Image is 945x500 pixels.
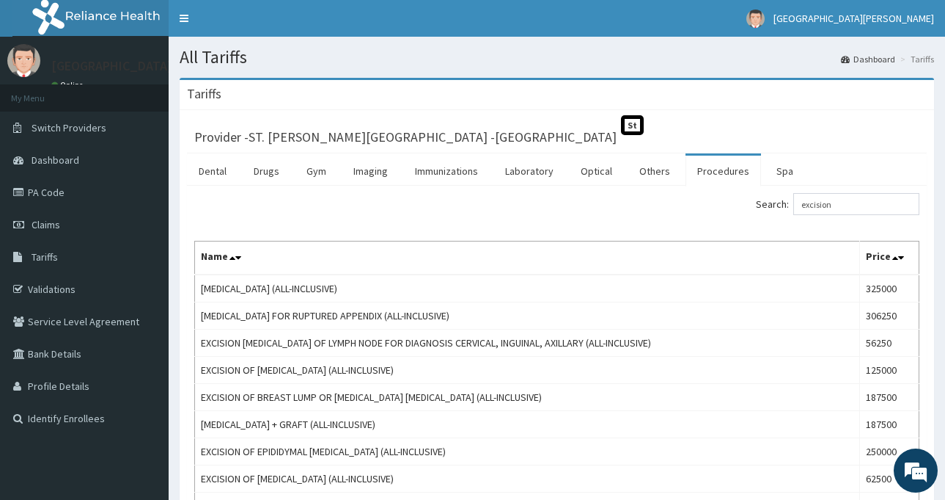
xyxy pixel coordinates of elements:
[859,384,919,411] td: 187500
[85,154,202,302] span: We're online!
[187,87,221,101] h3: Tariffs
[621,115,644,135] span: St
[76,82,246,101] div: Chat with us now
[569,156,624,186] a: Optical
[859,465,919,493] td: 62500
[756,193,919,215] label: Search:
[195,438,860,465] td: EXCISION OF EPIDIDYMAL [MEDICAL_DATA] (ALL-INCLUSIVE)
[242,156,291,186] a: Drugs
[51,80,87,90] a: Online
[897,53,934,65] li: Tariffs
[493,156,565,186] a: Laboratory
[859,438,919,465] td: 250000
[27,73,59,110] img: d_794563401_company_1708531726252_794563401
[32,153,79,167] span: Dashboard
[765,156,805,186] a: Spa
[685,156,761,186] a: Procedures
[195,330,860,357] td: EXCISION [MEDICAL_DATA] OF LYMPH NODE FOR DIAGNOSIS CERVICAL, INGUINAL, AXILLARY (ALL-INCLUSIVE)
[32,218,60,231] span: Claims
[180,48,934,67] h1: All Tariffs
[793,193,919,215] input: Search:
[32,250,58,264] span: Tariffs
[194,131,617,144] h3: Provider - ST. [PERSON_NAME][GEOGRAPHIC_DATA] -[GEOGRAPHIC_DATA]
[7,44,40,77] img: User Image
[51,59,268,73] p: [GEOGRAPHIC_DATA][PERSON_NAME]
[195,357,860,384] td: EXCISION OF [MEDICAL_DATA] (ALL-INCLUSIVE)
[628,156,682,186] a: Others
[32,121,106,134] span: Switch Providers
[859,411,919,438] td: 187500
[773,12,934,25] span: [GEOGRAPHIC_DATA][PERSON_NAME]
[195,384,860,411] td: EXCISION OF BREAST LUMP OR [MEDICAL_DATA] [MEDICAL_DATA] (ALL-INCLUSIVE)
[187,156,238,186] a: Dental
[240,7,276,43] div: Minimize live chat window
[195,302,860,330] td: [MEDICAL_DATA] FOR RUPTURED APPENDIX (ALL-INCLUSIVE)
[195,242,860,275] th: Name
[195,275,860,302] td: [MEDICAL_DATA] (ALL-INCLUSIVE)
[841,53,895,65] a: Dashboard
[195,465,860,493] td: EXCISION OF [MEDICAL_DATA] (ALL-INCLUSIVE)
[403,156,490,186] a: Immunizations
[859,242,919,275] th: Price
[195,411,860,438] td: [MEDICAL_DATA] + GRAFT (ALL-INCLUSIVE)
[859,330,919,357] td: 56250
[859,275,919,302] td: 325000
[295,156,338,186] a: Gym
[342,156,400,186] a: Imaging
[746,10,765,28] img: User Image
[859,302,919,330] td: 306250
[859,357,919,384] td: 125000
[7,339,279,391] textarea: Type your message and hit 'Enter'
